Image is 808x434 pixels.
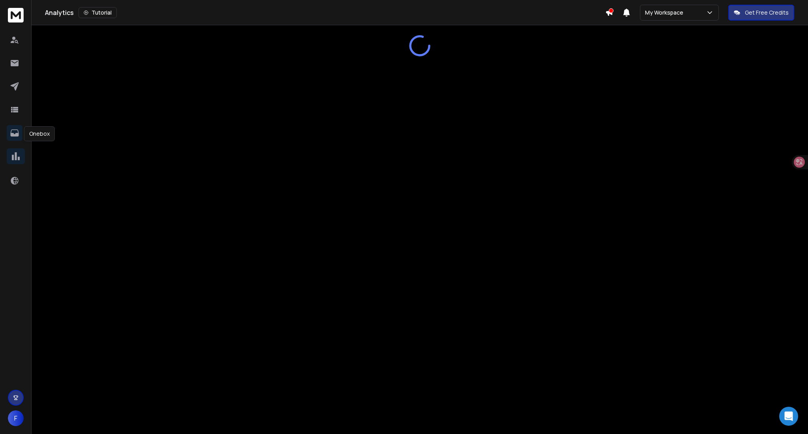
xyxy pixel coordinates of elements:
[24,126,55,141] div: Onebox
[728,5,794,21] button: Get Free Credits
[8,410,24,426] button: F
[745,9,789,17] p: Get Free Credits
[79,7,117,18] button: Tutorial
[645,9,686,17] p: My Workspace
[45,7,605,18] div: Analytics
[779,407,798,426] div: Open Intercom Messenger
